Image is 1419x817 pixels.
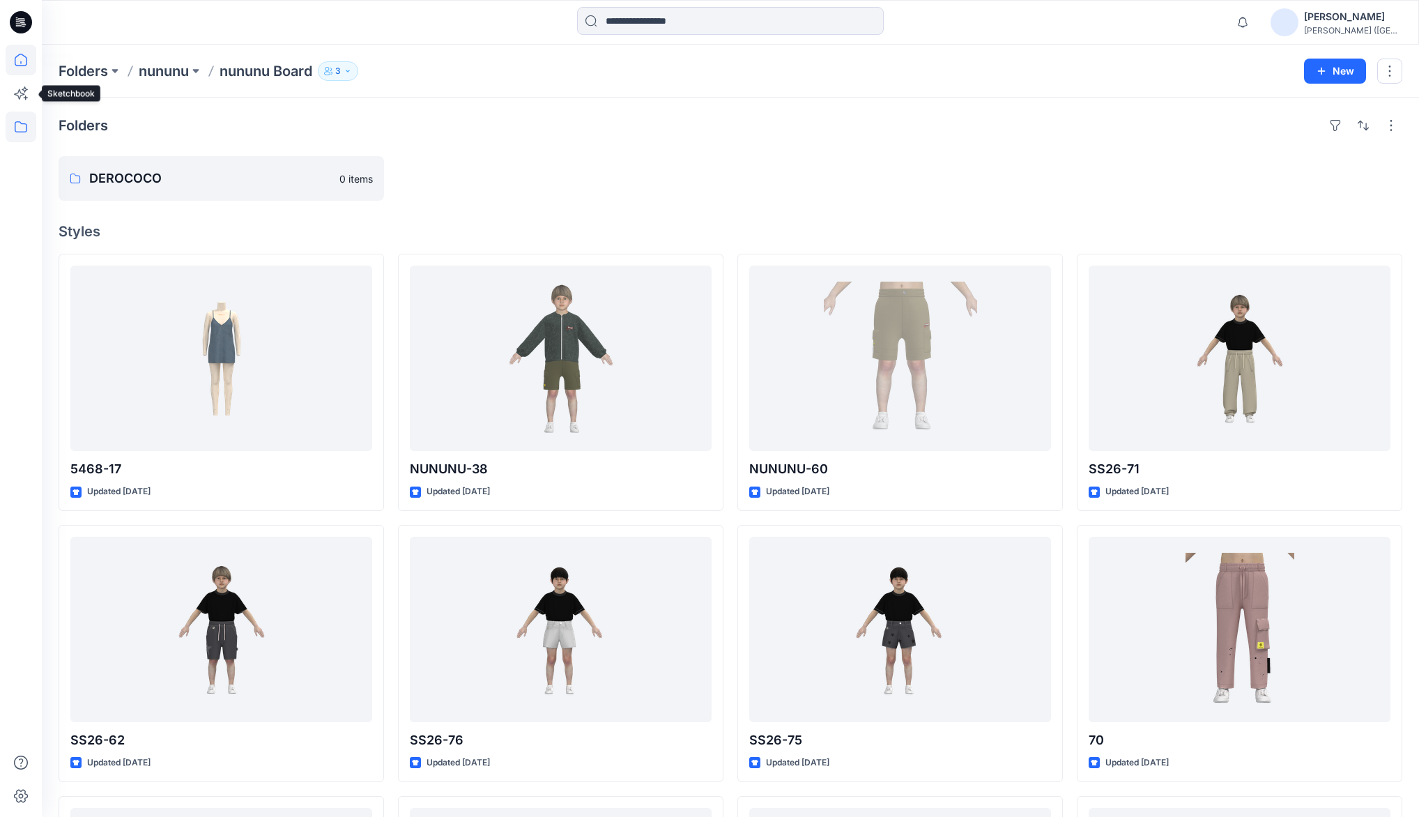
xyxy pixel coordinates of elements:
[427,484,490,499] p: Updated [DATE]
[1304,25,1402,36] div: [PERSON_NAME] ([GEOGRAPHIC_DATA]) Exp...
[766,756,829,770] p: Updated [DATE]
[1089,266,1390,451] a: SS26-71
[1271,8,1298,36] img: avatar
[1304,59,1366,84] button: New
[749,731,1051,750] p: SS26-75
[70,731,372,750] p: SS26-62
[70,266,372,451] a: 5468-17
[70,537,372,722] a: SS26-62
[410,459,712,479] p: NUNUNU-38
[749,537,1051,722] a: SS26-75
[59,117,108,134] h4: Folders
[87,756,151,770] p: Updated [DATE]
[220,61,312,81] p: nununu Board
[410,266,712,451] a: NUNUNU-38
[1089,731,1390,750] p: 70
[318,61,358,81] button: 3
[339,171,373,186] p: 0 items
[1089,537,1390,722] a: 70
[1089,459,1390,479] p: SS26-71
[59,156,384,201] a: DEROCOCO0 items
[139,61,189,81] a: nununu
[766,484,829,499] p: Updated [DATE]
[89,169,331,188] p: DEROCOCO
[410,731,712,750] p: SS26-76
[59,223,1402,240] h4: Styles
[749,266,1051,451] a: NUNUNU-60
[1105,756,1169,770] p: Updated [DATE]
[59,61,108,81] a: Folders
[1105,484,1169,499] p: Updated [DATE]
[70,459,372,479] p: 5468-17
[749,459,1051,479] p: NUNUNU-60
[87,484,151,499] p: Updated [DATE]
[427,756,490,770] p: Updated [DATE]
[1304,8,1402,25] div: [PERSON_NAME]
[410,537,712,722] a: SS26-76
[335,63,341,79] p: 3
